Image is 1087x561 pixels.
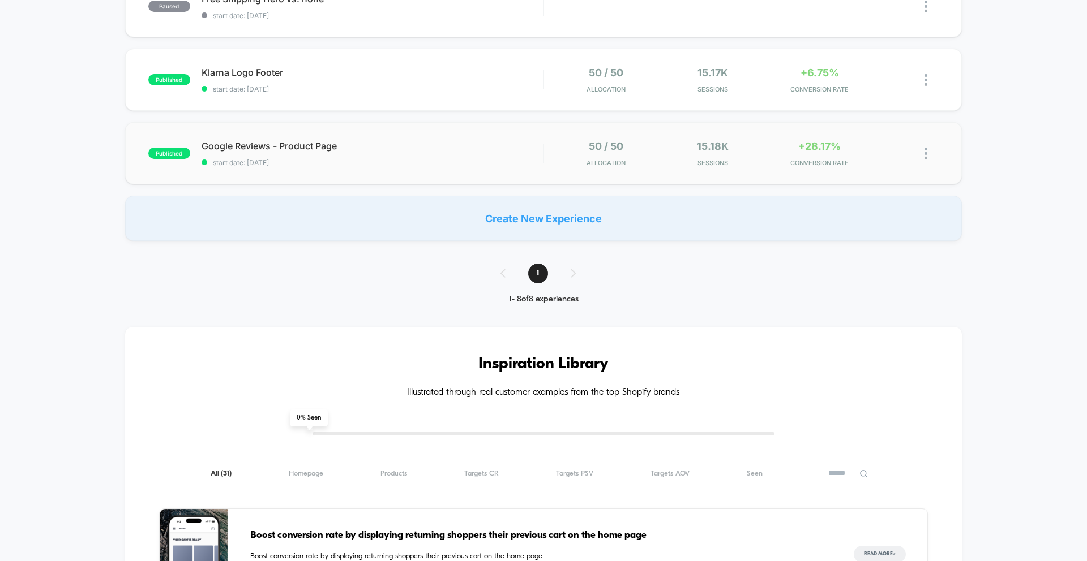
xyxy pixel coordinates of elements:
[556,469,593,478] span: Targets PSV
[380,469,407,478] span: Products
[148,1,190,12] span: paused
[221,470,232,477] span: ( 31 )
[250,528,831,543] span: Boost conversion rate by displaying returning shoppers their previous cart on the home page
[159,355,928,373] h3: Inspiration Library
[798,140,841,152] span: +28.17%
[925,74,927,86] img: close
[211,469,232,478] span: All
[587,159,626,167] span: Allocation
[148,148,190,159] span: published
[528,264,548,283] span: 1
[651,469,690,478] span: Targets AOV
[769,159,870,167] span: CONVERSION RATE
[769,85,870,93] span: CONVERSION RATE
[290,409,328,426] span: 0 % Seen
[697,67,728,79] span: 15.17k
[587,85,626,93] span: Allocation
[489,295,598,304] div: 1 - 8 of 8 experiences
[202,85,543,93] span: start date: [DATE]
[202,11,543,20] span: start date: [DATE]
[662,159,764,167] span: Sessions
[148,74,190,85] span: published
[697,140,729,152] span: 15.18k
[801,67,839,79] span: +6.75%
[589,140,623,152] span: 50 / 50
[202,140,543,152] span: Google Reviews - Product Page
[589,67,623,79] span: 50 / 50
[125,196,962,241] div: Create New Experience
[925,148,927,159] img: close
[202,67,543,78] span: Klarna Logo Footer
[747,469,763,478] span: Seen
[464,469,499,478] span: Targets CR
[159,387,928,398] h4: Illustrated through real customer examples from the top Shopify brands
[202,158,543,167] span: start date: [DATE]
[925,1,927,12] img: close
[662,85,764,93] span: Sessions
[289,469,323,478] span: Homepage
